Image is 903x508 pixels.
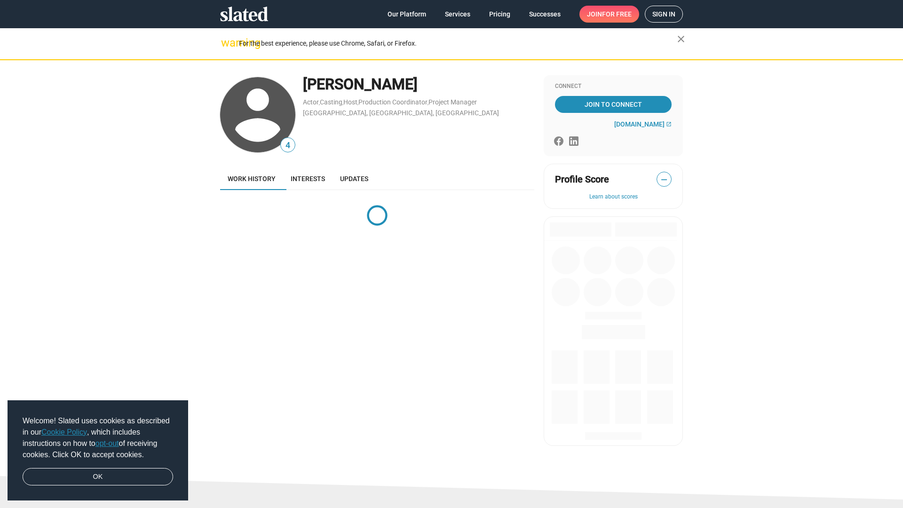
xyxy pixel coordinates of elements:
span: Join To Connect [557,96,670,113]
a: Production Coordinator [358,98,428,106]
span: Sign in [652,6,675,22]
a: Successes [522,6,568,23]
div: Connect [555,83,672,90]
span: 4 [281,139,295,152]
button: Learn about scores [555,193,672,201]
span: Interests [291,175,325,183]
span: Successes [529,6,561,23]
span: Join [587,6,632,23]
a: [DOMAIN_NAME] [614,120,672,128]
span: [DOMAIN_NAME] [614,120,665,128]
a: dismiss cookie message [23,468,173,486]
div: cookieconsent [8,400,188,501]
a: Cookie Policy [41,428,87,436]
a: Services [437,6,478,23]
span: for free [602,6,632,23]
a: Work history [220,167,283,190]
a: Host [343,98,357,106]
div: [PERSON_NAME] [303,74,534,95]
mat-icon: close [675,33,687,45]
a: Updates [333,167,376,190]
span: Updates [340,175,368,183]
span: , [319,100,320,105]
span: , [342,100,343,105]
a: Casting [320,98,342,106]
span: Welcome! Slated uses cookies as described in our , which includes instructions on how to of recei... [23,415,173,460]
a: [GEOGRAPHIC_DATA], [GEOGRAPHIC_DATA], [GEOGRAPHIC_DATA] [303,109,499,117]
span: Pricing [489,6,510,23]
div: For the best experience, please use Chrome, Safari, or Firefox. [239,37,677,50]
a: Join To Connect [555,96,672,113]
a: Actor [303,98,319,106]
a: Joinfor free [579,6,639,23]
a: Interests [283,167,333,190]
span: Our Platform [388,6,426,23]
span: , [357,100,358,105]
a: opt-out [95,439,119,447]
a: Our Platform [380,6,434,23]
mat-icon: warning [221,37,232,48]
a: Project Manager [428,98,477,106]
span: Profile Score [555,173,609,186]
mat-icon: open_in_new [666,121,672,127]
span: Services [445,6,470,23]
span: — [657,174,671,186]
a: Sign in [645,6,683,23]
a: Pricing [482,6,518,23]
span: Work history [228,175,276,183]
